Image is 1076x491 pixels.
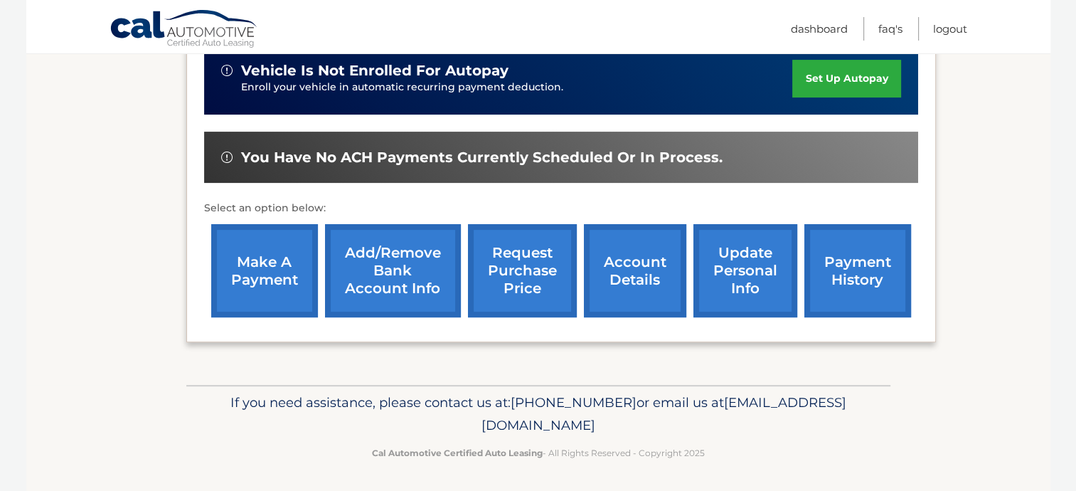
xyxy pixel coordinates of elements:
a: FAQ's [878,17,902,41]
span: [PHONE_NUMBER] [511,394,636,411]
p: - All Rights Reserved - Copyright 2025 [196,445,881,460]
p: Select an option below: [204,200,918,217]
a: account details [584,224,686,317]
a: update personal info [693,224,797,317]
p: If you need assistance, please contact us at: or email us at [196,391,881,437]
a: Cal Automotive [110,9,259,51]
a: Logout [933,17,967,41]
a: request purchase price [468,224,577,317]
img: alert-white.svg [221,65,233,76]
img: alert-white.svg [221,152,233,163]
a: payment history [804,224,911,317]
a: set up autopay [792,60,900,97]
span: You have no ACH payments currently scheduled or in process. [241,149,723,167]
a: make a payment [211,224,318,317]
span: [EMAIL_ADDRESS][DOMAIN_NAME] [481,394,846,433]
span: vehicle is not enrolled for autopay [241,62,508,80]
a: Dashboard [791,17,848,41]
a: Add/Remove bank account info [325,224,461,317]
strong: Cal Automotive Certified Auto Leasing [372,448,543,458]
p: Enroll your vehicle in automatic recurring payment deduction. [241,80,793,95]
